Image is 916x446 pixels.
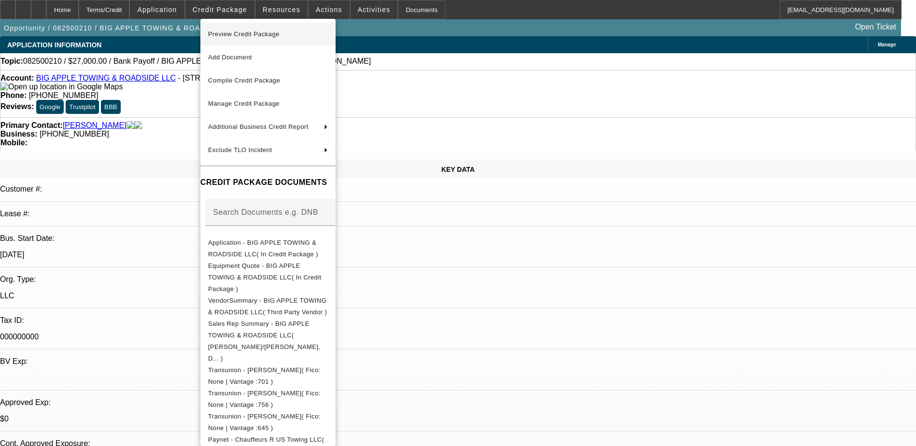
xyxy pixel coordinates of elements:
button: Transunion - Suncar, Travis( Fico: None | Vantage :701 ) [200,364,336,388]
span: Transunion - [PERSON_NAME]( Fico: None | Vantage :645 ) [208,413,321,432]
span: Manage Credit Package [208,100,280,107]
button: VendorSummary - BIG APPLE TOWING & ROADSIDE LLC( Third Party Vendor ) [200,295,336,318]
span: Compile Credit Package [208,77,280,84]
mat-label: Search Documents e.g. DNB [213,208,318,216]
span: VendorSummary - BIG APPLE TOWING & ROADSIDE LLC( Third Party Vendor ) [208,297,327,316]
span: Add Document [208,54,252,61]
span: Transunion - [PERSON_NAME]( Fico: None | Vantage :756 ) [208,390,321,408]
button: Application - BIG APPLE TOWING & ROADSIDE LLC( In Credit Package ) [200,237,336,260]
span: Transunion - [PERSON_NAME]( Fico: None | Vantage :701 ) [208,366,321,385]
span: Application - BIG APPLE TOWING & ROADSIDE LLC( In Credit Package ) [208,239,318,258]
span: Exclude TLO Incident [208,146,272,153]
button: Transunion - Fanjul, Jose( Fico: None | Vantage :756 ) [200,388,336,411]
span: Sales Rep Summary - BIG APPLE TOWING & ROADSIDE LLC( [PERSON_NAME]/[PERSON_NAME], D... ) [208,320,320,362]
span: Additional Business Credit Report [208,123,309,130]
span: Preview Credit Package [208,30,280,38]
button: Equipment Quote - BIG APPLE TOWING & ROADSIDE LLC( In Credit Package ) [200,260,336,295]
button: Transunion - De La Cruz, Robert( Fico: None | Vantage :645 ) [200,411,336,434]
h4: CREDIT PACKAGE DOCUMENTS [200,177,336,188]
button: Sales Rep Summary - BIG APPLE TOWING & ROADSIDE LLC( Higgins, Samuel/Fiumetto, D... ) [200,318,336,364]
span: Equipment Quote - BIG APPLE TOWING & ROADSIDE LLC( In Credit Package ) [208,262,322,293]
